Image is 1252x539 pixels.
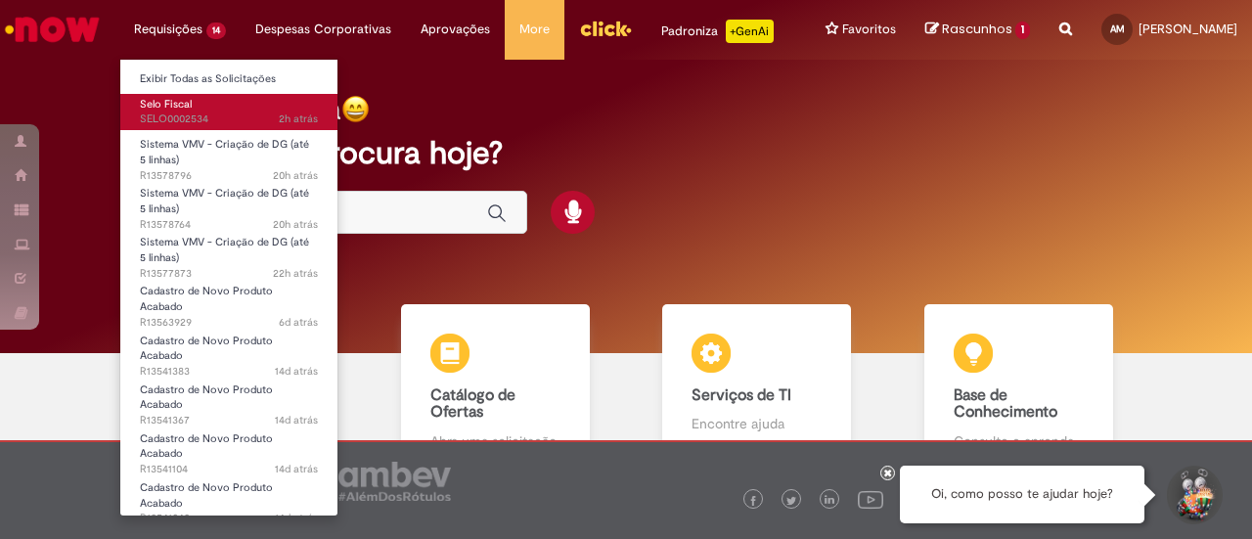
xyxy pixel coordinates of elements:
[888,304,1150,473] a: Base de Conhecimento Consulte e aprenda
[140,364,318,380] span: R13541383
[1139,21,1237,37] span: [PERSON_NAME]
[140,431,273,462] span: Cadastro de Novo Produto Acabado
[273,217,318,232] time: 29/09/2025 18:01:09
[279,315,318,330] time: 24/09/2025 16:13:33
[954,385,1057,423] b: Base de Conhecimento
[2,10,103,49] img: ServiceNow
[120,428,337,471] a: Aberto R13541104 : Cadastro de Novo Produto Acabado
[134,136,1117,170] h2: O que você procura hoje?
[134,20,202,39] span: Requisições
[748,496,758,506] img: logo_footer_facebook.png
[338,462,451,501] img: logo_footer_ambev_rotulo_gray.png
[120,134,337,176] a: Aberto R13578796 : Sistema VMV - Criação de DG (até 5 linhas)
[120,331,337,373] a: Aberto R13541383 : Cadastro de Novo Produto Acabado
[1110,22,1125,35] span: AM
[140,462,318,477] span: R13541104
[120,281,337,323] a: Aberto R13563929 : Cadastro de Novo Produto Acabado
[275,364,318,379] span: 14d atrás
[120,232,337,274] a: Aberto R13577873 : Sistema VMV - Criação de DG (até 5 linhas)
[140,511,318,526] span: R13541043
[430,385,515,423] b: Catálogo de Ofertas
[103,304,365,473] a: Tirar dúvidas Tirar dúvidas com Lupi Assist e Gen Ai
[140,266,318,282] span: R13577873
[275,413,318,427] time: 16/09/2025 17:58:14
[140,112,318,127] span: SELO0002534
[430,431,560,451] p: Abra uma solicitação
[120,68,337,90] a: Exibir Todas as Solicitações
[273,266,318,281] span: 22h atrás
[275,462,318,476] span: 14d atrás
[1015,22,1030,39] span: 1
[140,334,273,364] span: Cadastro de Novo Produto Acabado
[661,20,774,43] div: Padroniza
[140,413,318,428] span: R13541367
[119,59,338,517] ul: Requisições
[140,382,273,413] span: Cadastro de Novo Produto Acabado
[519,20,550,39] span: More
[279,112,318,126] span: 2h atrás
[579,14,632,43] img: click_logo_yellow_360x200.png
[273,266,318,281] time: 29/09/2025 15:45:06
[279,112,318,126] time: 30/09/2025 11:48:23
[275,511,318,525] time: 16/09/2025 17:05:47
[140,480,273,511] span: Cadastro de Novo Produto Acabado
[279,315,318,330] span: 6d atrás
[842,20,896,39] span: Favoritos
[275,462,318,476] time: 16/09/2025 17:15:40
[900,466,1144,523] div: Oi, como posso te ajudar hoje?
[341,95,370,123] img: happy-face.png
[858,486,883,512] img: logo_footer_youtube.png
[925,21,1030,39] a: Rascunhos
[273,217,318,232] span: 20h atrás
[825,495,834,507] img: logo_footer_linkedin.png
[626,304,888,473] a: Serviços de TI Encontre ajuda
[140,284,273,314] span: Cadastro de Novo Produto Acabado
[140,137,309,167] span: Sistema VMV - Criação de DG (até 5 linhas)
[273,168,318,183] time: 29/09/2025 18:10:08
[140,235,309,265] span: Sistema VMV - Criação de DG (até 5 linhas)
[942,20,1012,38] span: Rascunhos
[140,217,318,233] span: R13578764
[120,477,337,519] a: Aberto R13541043 : Cadastro de Novo Produto Acabado
[275,364,318,379] time: 16/09/2025 18:02:52
[140,186,309,216] span: Sistema VMV - Criação de DG (até 5 linhas)
[140,315,318,331] span: R13563929
[421,20,490,39] span: Aprovações
[954,431,1084,451] p: Consulte e aprenda
[692,414,822,433] p: Encontre ajuda
[273,168,318,183] span: 20h atrás
[275,511,318,525] span: 14d atrás
[692,385,791,405] b: Serviços de TI
[140,97,192,112] span: Selo Fiscal
[1164,466,1223,524] button: Iniciar Conversa de Suporte
[365,304,627,473] a: Catálogo de Ofertas Abra uma solicitação
[120,94,337,130] a: Aberto SELO0002534 : Selo Fiscal
[726,20,774,43] p: +GenAi
[255,20,391,39] span: Despesas Corporativas
[140,168,318,184] span: R13578796
[275,413,318,427] span: 14d atrás
[120,380,337,422] a: Aberto R13541367 : Cadastro de Novo Produto Acabado
[786,496,796,506] img: logo_footer_twitter.png
[206,22,226,39] span: 14
[120,183,337,225] a: Aberto R13578764 : Sistema VMV - Criação de DG (até 5 linhas)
